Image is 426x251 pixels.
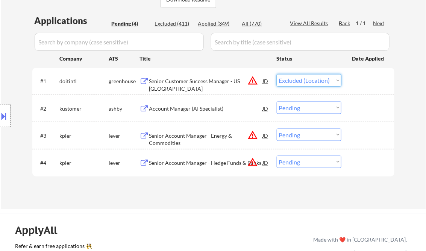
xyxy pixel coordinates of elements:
div: JD [262,129,270,142]
div: All (770) [242,20,280,27]
div: Excluded (411) [155,20,193,27]
div: JD [262,102,270,115]
div: Date Applied [352,55,385,62]
input: Search by company (case sensitive) [35,33,204,51]
div: Senior Account Manager - Energy & Commodities [149,132,263,147]
div: Senior Customer Success Manager - US [GEOGRAPHIC_DATA] [149,78,263,92]
div: ApplyAll [15,224,66,237]
div: Title [140,55,270,62]
div: Pending (4) [112,20,149,27]
button: warning_amber [248,157,258,167]
div: Status [277,52,341,65]
div: Applications [35,16,109,25]
div: 1 / 1 [356,20,373,27]
input: Search by title (case sensitive) [211,33,390,51]
div: Senior Account Manager - Hedge Funds & Banks [149,159,263,167]
div: Account Manager (AI Specialist) [149,105,263,113]
div: Applied (349) [198,20,236,27]
div: Back [339,20,351,27]
div: Next [373,20,385,27]
button: warning_amber [248,130,258,140]
div: JD [262,156,270,169]
div: JD [262,74,270,88]
button: warning_amber [248,75,258,86]
div: View All Results [290,20,330,27]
